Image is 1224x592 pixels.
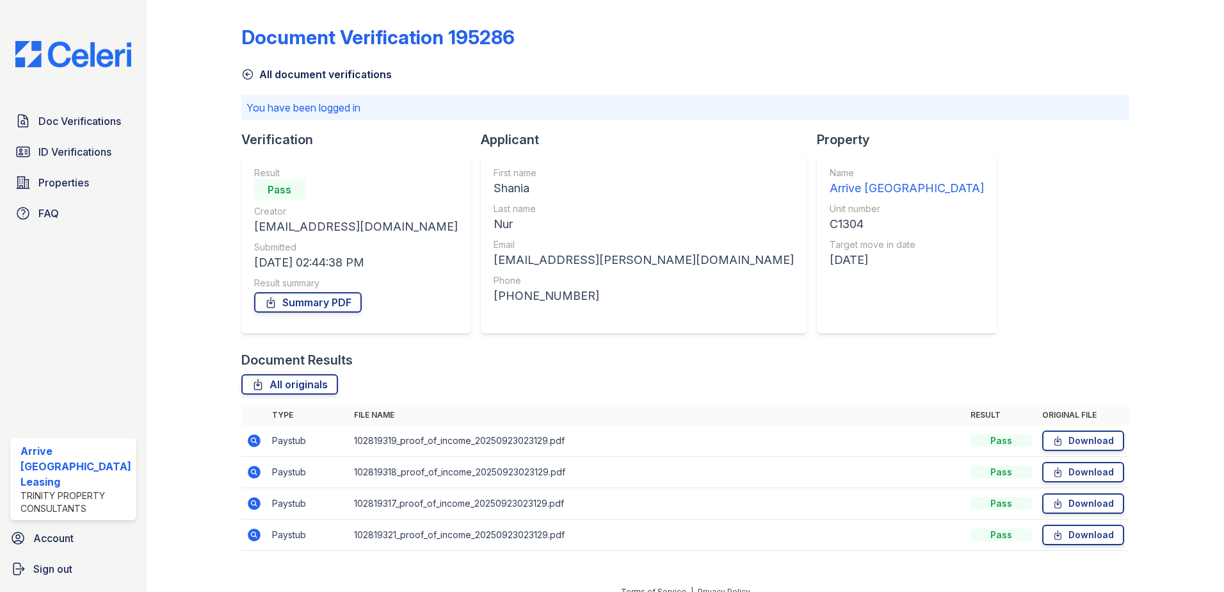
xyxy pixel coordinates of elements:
a: Properties [10,170,136,195]
div: Last name [494,202,794,215]
td: 102819319_proof_of_income_20250923023129.pdf [349,425,966,457]
td: 102819318_proof_of_income_20250923023129.pdf [349,457,966,488]
div: Phone [494,274,794,287]
div: C1304 [830,215,984,233]
div: Pass [970,434,1032,447]
div: Unit number [830,202,984,215]
a: Download [1042,462,1124,482]
div: [EMAIL_ADDRESS][PERSON_NAME][DOMAIN_NAME] [494,251,794,269]
img: CE_Logo_Blue-a8612792a0a2168367f1c8372b55b34899dd931a85d93a1a3d3e32e68fde9ad4.png [5,41,141,67]
a: Account [5,525,141,551]
p: You have been logged in [246,100,1125,115]
span: Account [33,530,74,546]
span: ID Verifications [38,144,111,160]
div: Applicant [481,131,817,149]
th: File name [349,405,966,425]
td: Paystub [267,457,349,488]
div: Name [830,167,984,179]
div: [DATE] [830,251,984,269]
div: Result [254,167,458,179]
div: Pass [970,466,1032,479]
td: Paystub [267,425,349,457]
div: Pass [970,529,1032,541]
div: Submitted [254,241,458,254]
div: Email [494,238,794,251]
a: ID Verifications [10,139,136,165]
div: Trinity Property Consultants [20,489,131,515]
a: Download [1042,493,1124,514]
span: FAQ [38,206,59,221]
a: Doc Verifications [10,108,136,134]
div: Creator [254,205,458,218]
div: [DATE] 02:44:38 PM [254,254,458,272]
a: Summary PDF [254,292,362,313]
div: Verification [241,131,481,149]
div: Nur [494,215,794,233]
div: Pass [970,497,1032,510]
div: [EMAIL_ADDRESS][DOMAIN_NAME] [254,218,458,236]
div: Document Results [241,351,353,369]
a: Download [1042,431,1124,451]
div: Property [817,131,1007,149]
td: 102819317_proof_of_income_20250923023129.pdf [349,488,966,520]
th: Type [267,405,349,425]
a: FAQ [10,201,136,226]
a: Download [1042,525,1124,545]
span: Properties [38,175,89,190]
div: Arrive [GEOGRAPHIC_DATA] Leasing [20,443,131,489]
div: Pass [254,179,305,200]
span: Doc Verifications [38,113,121,129]
th: Result [965,405,1037,425]
div: [PHONE_NUMBER] [494,287,794,305]
td: Paystub [267,488,349,520]
div: Document Verification 195286 [241,26,515,49]
td: 102819321_proof_of_income_20250923023129.pdf [349,520,966,551]
div: Result summary [254,277,458,290]
a: Sign out [5,556,141,582]
td: Paystub [267,520,349,551]
div: First name [494,167,794,179]
th: Original file [1037,405,1129,425]
a: All originals [241,374,338,395]
div: Target move in date [830,238,984,251]
a: Name Arrive [GEOGRAPHIC_DATA] [830,167,984,197]
a: All document verifications [241,67,392,82]
span: Sign out [33,561,72,577]
div: Arrive [GEOGRAPHIC_DATA] [830,179,984,197]
div: Shania [494,179,794,197]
